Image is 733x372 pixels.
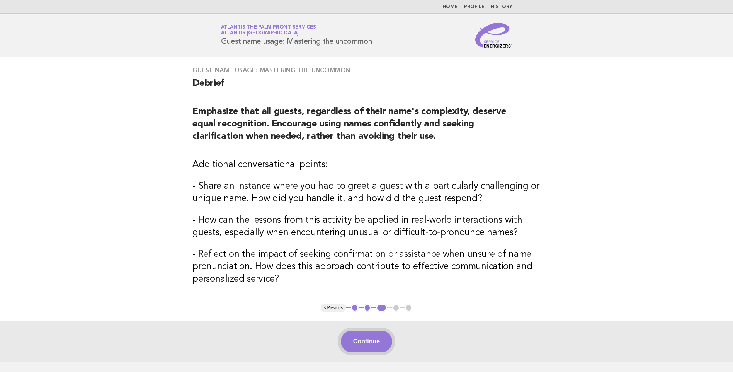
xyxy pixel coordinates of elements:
[491,5,512,9] a: History
[221,31,299,36] span: Atlantis [GEOGRAPHIC_DATA]
[221,25,316,36] a: Atlantis The Palm Front ServicesAtlantis [GEOGRAPHIC_DATA]
[192,159,541,171] h3: Additional conversational points:
[364,304,371,312] button: 2
[321,304,346,312] button: < Previous
[192,214,541,239] h3: - How can the lessons from this activity be applied in real-world interactions with guests, espec...
[192,106,541,149] h2: Emphasize that all guests, regardless of their name's complexity, deserve equal recognition. Enco...
[376,304,387,312] button: 3
[192,67,541,74] h3: Guest name usage: Mastering the uncommon
[442,5,458,9] a: Home
[192,180,541,205] h3: - Share an instance where you had to greet a guest with a particularly challenging or unique name...
[464,5,485,9] a: Profile
[221,25,372,45] h1: Guest name usage: Mastering the uncommon
[192,248,541,285] h3: - Reflect on the impact of seeking confirmation or assistance when unsure of name pronunciation. ...
[341,331,392,352] button: Continue
[351,304,359,312] button: 1
[475,23,512,48] img: Service Energizers
[192,77,541,96] h2: Debrief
